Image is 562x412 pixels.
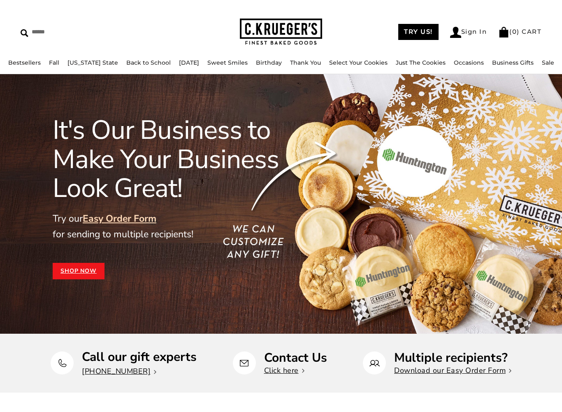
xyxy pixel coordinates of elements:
[369,358,380,368] img: Multiple recipients?
[49,59,59,66] a: Fall
[256,59,282,66] a: Birthday
[396,59,446,66] a: Just The Cookies
[450,27,461,38] img: Account
[492,59,534,66] a: Business Gifts
[53,211,314,242] p: Try our for sending to multiple recipients!
[179,59,199,66] a: [DATE]
[57,358,67,368] img: Call our gift experts
[207,59,248,66] a: Sweet Smiles
[450,27,487,38] a: Sign In
[126,59,171,66] a: Back to School
[290,59,321,66] a: Thank You
[53,263,105,279] a: Shop Now
[264,351,327,364] p: Contact Us
[82,366,156,376] a: [PHONE_NUMBER]
[67,59,118,66] a: [US_STATE] State
[542,59,554,66] a: Sale
[454,59,484,66] a: Occasions
[398,24,439,40] a: TRY US!
[498,28,541,35] a: (0) CART
[512,28,517,35] span: 0
[394,365,511,375] a: Download our Easy Order Form
[82,351,197,363] p: Call our gift experts
[83,212,156,225] a: Easy Order Form
[53,116,314,203] h1: It's Our Business to Make Your Business Look Great!
[498,27,509,37] img: Bag
[8,59,41,66] a: Bestsellers
[240,19,322,45] img: C.KRUEGER'S
[394,351,511,364] p: Multiple recipients?
[264,365,304,375] a: Click here
[329,59,388,66] a: Select Your Cookies
[21,29,28,37] img: Search
[239,358,249,368] img: Contact Us
[21,26,142,38] input: Search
